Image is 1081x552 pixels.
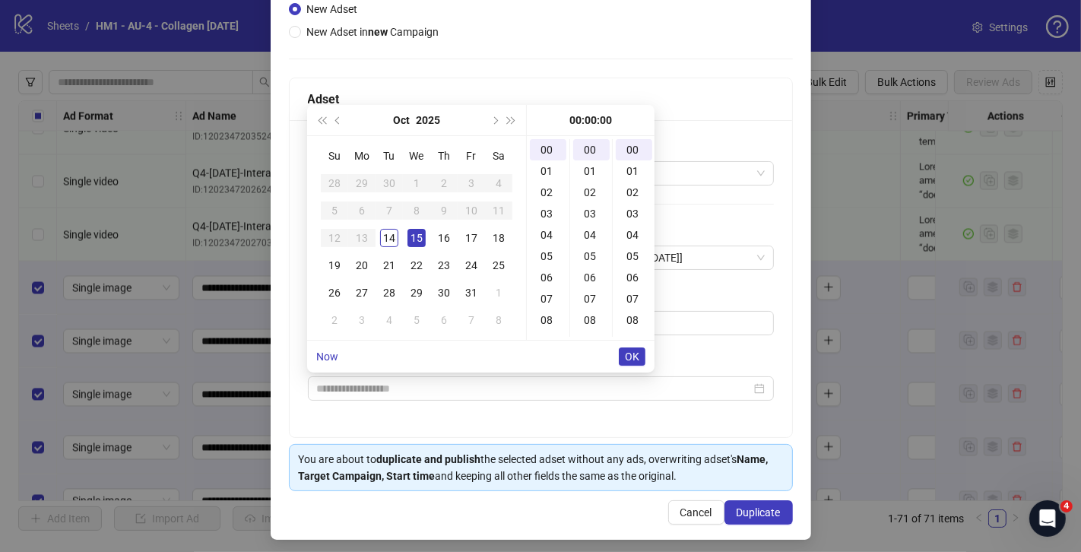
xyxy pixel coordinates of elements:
span: New Adset [307,3,358,15]
td: 2025-10-27 [348,279,376,306]
strong: Name, Target Campaign, Start time [299,453,769,482]
div: 00 [573,139,610,160]
div: 29 [407,284,426,302]
div: 30 [380,174,398,192]
div: 8 [407,201,426,220]
div: 09 [573,331,610,352]
div: 02 [530,182,566,203]
button: Choose a year [416,105,440,135]
td: 2025-11-03 [348,306,376,334]
div: 3 [353,311,371,329]
div: 1 [490,284,508,302]
div: 08 [530,309,566,331]
div: 05 [616,246,652,267]
div: 19 [325,256,344,274]
div: 00 [616,139,652,160]
td: 2025-10-23 [430,252,458,279]
td: 2025-10-26 [321,279,348,306]
th: Th [430,142,458,170]
td: 2025-10-22 [403,252,430,279]
td: 2025-10-30 [430,279,458,306]
button: Previous month (PageUp) [330,105,347,135]
td: 2025-10-02 [430,170,458,197]
div: 03 [530,203,566,224]
td: 2025-11-01 [485,279,512,306]
div: 20 [353,256,371,274]
span: 4 [1060,500,1073,512]
td: 2025-10-01 [403,170,430,197]
div: 02 [573,182,610,203]
div: 21 [380,256,398,274]
div: 7 [380,201,398,220]
button: Cancel [668,500,724,525]
div: 01 [573,160,610,182]
div: 11 [490,201,508,220]
td: 2025-10-08 [403,197,430,224]
div: 01 [530,160,566,182]
div: 6 [353,201,371,220]
td: 2025-10-21 [376,252,403,279]
div: 24 [462,256,480,274]
div: You are about to the selected adset without any ads, overwriting adset's and keeping all other fi... [299,451,783,484]
td: 2025-11-05 [403,306,430,334]
td: 2025-09-28 [321,170,348,197]
td: 2025-10-15 [403,224,430,252]
div: 22 [407,256,426,274]
span: New Adset in Campaign [307,26,439,38]
div: 1 [407,174,426,192]
div: 09 [616,331,652,352]
td: 2025-10-06 [348,197,376,224]
div: 12 [325,229,344,247]
td: 2025-10-19 [321,252,348,279]
td: 2025-09-29 [348,170,376,197]
td: 2025-10-17 [458,224,485,252]
div: 05 [530,246,566,267]
div: 3 [462,174,480,192]
span: OK [625,351,639,363]
button: OK [619,347,645,366]
div: 30 [435,284,453,302]
td: 2025-10-24 [458,252,485,279]
div: 06 [530,267,566,288]
td: 2025-10-20 [348,252,376,279]
div: 08 [573,309,610,331]
div: 00:00:00 [533,105,648,135]
td: 2025-10-13 [348,224,376,252]
th: Mo [348,142,376,170]
div: 2 [435,174,453,192]
div: 4 [490,174,508,192]
td: 2025-10-10 [458,197,485,224]
div: 7 [462,311,480,329]
div: 28 [380,284,398,302]
div: 07 [530,288,566,309]
td: 2025-10-25 [485,252,512,279]
button: Duplicate [724,500,793,525]
th: Sa [485,142,512,170]
span: Cancel [680,506,712,519]
div: 28 [325,174,344,192]
div: 2 [325,311,344,329]
td: 2025-11-08 [485,306,512,334]
strong: duplicate and publish [377,453,481,465]
button: Next month (PageDown) [486,105,502,135]
div: 04 [530,224,566,246]
div: 5 [407,311,426,329]
div: 18 [490,229,508,247]
div: 06 [616,267,652,288]
div: 04 [616,224,652,246]
th: Tu [376,142,403,170]
div: 03 [616,203,652,224]
div: 08 [616,309,652,331]
div: 05 [573,246,610,267]
div: 23 [435,256,453,274]
div: 04 [573,224,610,246]
div: 6 [435,311,453,329]
div: Adset [308,90,774,109]
div: 09 [530,331,566,352]
div: 00 [530,139,566,160]
div: 8 [490,311,508,329]
div: 5 [325,201,344,220]
div: 4 [380,311,398,329]
td: 2025-10-31 [458,279,485,306]
div: 07 [573,288,610,309]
